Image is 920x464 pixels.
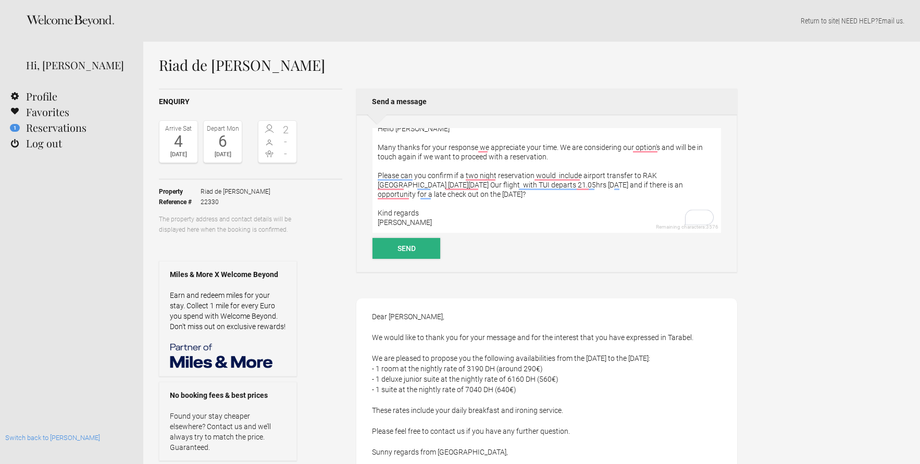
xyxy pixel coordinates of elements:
[278,148,294,159] span: -
[159,16,904,26] p: | NEED HELP? .
[162,134,195,149] div: 4
[170,342,274,368] img: Miles & More
[372,238,440,259] button: Send
[278,136,294,147] span: -
[201,197,270,207] span: 22330
[26,57,128,73] div: Hi, [PERSON_NAME]
[372,128,721,233] textarea: To enrich screen reader interactions, please activate Accessibility in Grammarly extension settings
[159,214,297,235] p: The property address and contact details will be displayed here when the booking is confirmed.
[801,17,838,25] a: Return to site
[170,411,286,453] p: Found your stay cheaper elsewhere? Contact us and we’ll always try to match the price. Guaranteed.
[5,434,100,442] a: Switch back to [PERSON_NAME]
[206,134,239,149] div: 6
[159,96,342,107] h2: Enquiry
[170,269,286,280] strong: Miles & More X Welcome Beyond
[170,390,286,400] strong: No booking fees & best prices
[159,57,737,73] h1: Riad de [PERSON_NAME]
[162,149,195,160] div: [DATE]
[159,186,201,197] strong: Property
[356,89,737,115] h2: Send a message
[10,124,20,132] flynt-notification-badge: 1
[206,123,239,134] div: Depart Mon
[162,123,195,134] div: Arrive Sat
[170,291,285,331] a: Earn and redeem miles for your stay. Collect 1 mile for every Euro you spend with Welcome Beyond....
[206,149,239,160] div: [DATE]
[201,186,270,197] span: Riad de [PERSON_NAME]
[878,17,903,25] a: Email us
[278,124,294,135] span: 2
[159,197,201,207] strong: Reference #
